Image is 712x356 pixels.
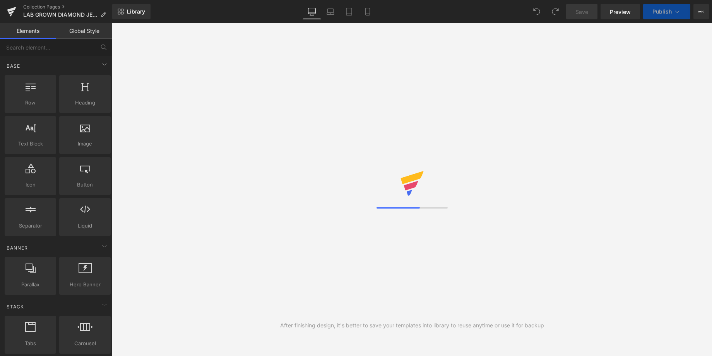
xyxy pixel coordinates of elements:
a: Global Style [56,23,112,39]
span: Tabs [7,339,54,347]
span: Stack [6,303,25,310]
span: Button [62,181,108,189]
span: Carousel [62,339,108,347]
span: Heading [62,99,108,107]
span: Image [62,140,108,148]
span: Banner [6,244,29,252]
span: Icon [7,181,54,189]
span: Publish [652,9,672,15]
button: Undo [529,4,544,19]
span: Liquid [62,222,108,230]
button: More [693,4,709,19]
span: Base [6,62,21,70]
a: New Library [112,4,151,19]
button: Publish [643,4,690,19]
button: Redo [548,4,563,19]
span: Row [7,99,54,107]
a: Mobile [358,4,377,19]
span: Save [575,8,588,16]
a: Tablet [340,4,358,19]
a: Laptop [321,4,340,19]
span: Hero Banner [62,281,108,289]
a: Preview [601,4,640,19]
div: After finishing design, it's better to save your templates into library to reuse anytime or use i... [280,321,544,330]
span: Preview [610,8,631,16]
span: Separator [7,222,54,230]
span: Library [127,8,145,15]
span: Text Block [7,140,54,148]
a: Collection Pages [23,4,112,10]
span: LAB GROWN DIAMOND JEWELLERY [23,12,98,18]
a: Desktop [303,4,321,19]
span: Parallax [7,281,54,289]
